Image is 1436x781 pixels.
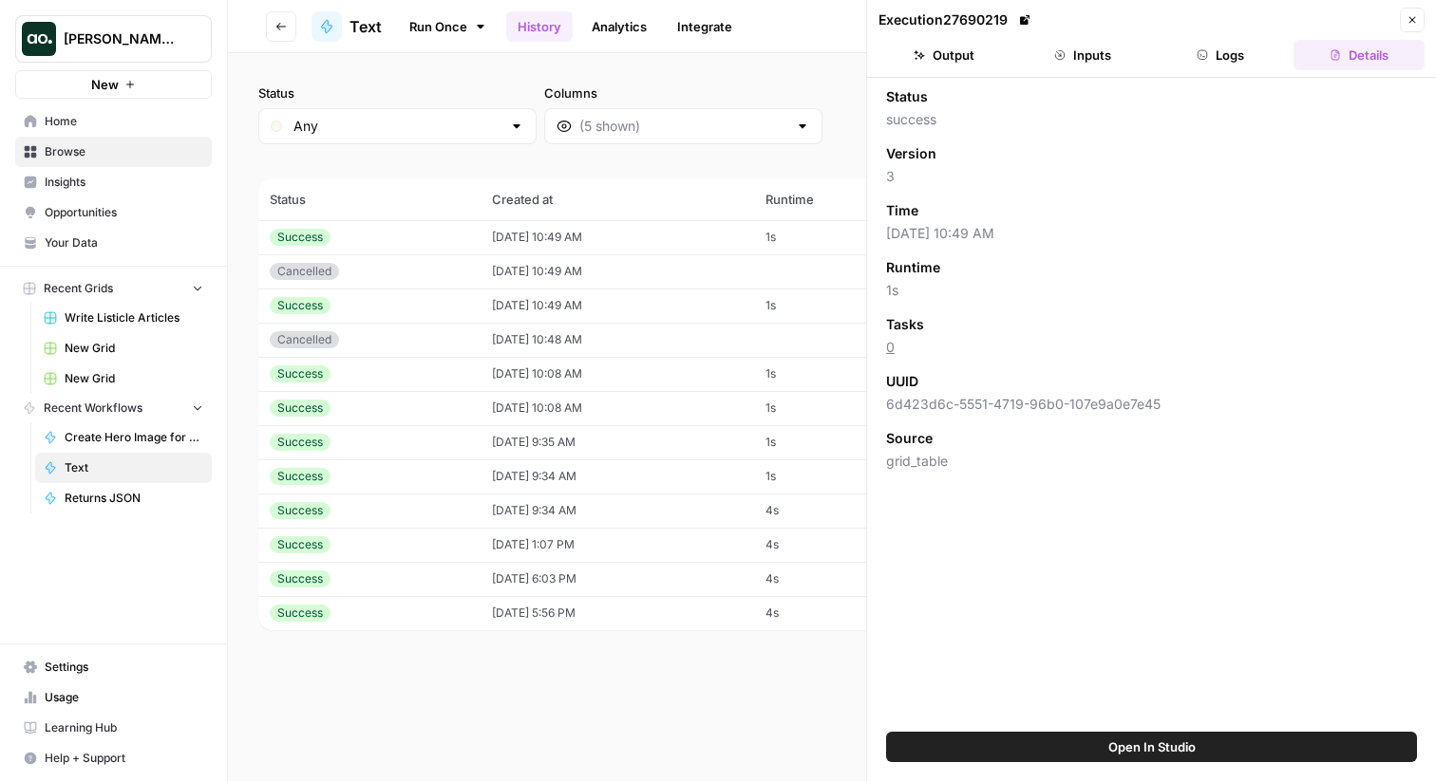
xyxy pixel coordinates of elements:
[65,340,203,357] span: New Grid
[65,309,203,326] span: Write Listicle Articles
[293,117,501,136] input: Any
[270,229,331,246] div: Success
[258,144,1406,178] span: (12 records)
[886,281,1417,300] span: 1s
[35,453,212,483] a: Text
[754,528,926,562] td: 4s
[1108,737,1196,756] span: Open In Studio
[886,452,1417,471] span: grid_table
[481,562,754,596] td: [DATE] 6:03 PM
[886,732,1417,762] button: Open In Studio
[481,357,754,391] td: [DATE] 10:08 AM
[544,84,822,102] label: Columns
[886,201,918,220] span: Time
[270,434,331,451] div: Success
[270,502,331,519] div: Success
[754,220,926,254] td: 1s
[45,234,203,251] span: Your Data
[35,333,212,363] a: New Grid
[45,174,203,191] span: Insights
[879,40,1010,70] button: Output
[481,425,754,459] td: [DATE] 9:35 AM
[886,258,940,277] span: Runtime
[481,528,754,562] td: [DATE] 1:07 PM
[270,263,339,280] div: Cancelled
[258,84,537,102] label: Status
[64,29,179,48] span: [PERSON_NAME] Testing
[754,391,926,425] td: 1s
[754,288,926,323] td: 1s
[44,280,113,297] span: Recent Grids
[270,365,331,382] div: Success
[886,315,924,334] span: Tasks
[886,339,895,355] a: 0
[45,143,203,160] span: Browse
[506,11,573,42] a: History
[397,10,499,43] a: Run Once
[45,659,203,676] span: Settings
[754,596,926,630] td: 4s
[45,719,203,736] span: Learning Hub
[579,117,787,136] input: (5 shown)
[35,483,212,513] a: Returns JSON
[481,493,754,528] td: [DATE] 9:34 AM
[65,459,203,476] span: Text
[45,113,203,130] span: Home
[15,713,212,743] a: Learning Hub
[15,197,212,228] a: Opportunities
[45,750,203,767] span: Help + Support
[886,167,1417,186] span: 3
[886,372,918,391] span: UUID
[1017,40,1148,70] button: Inputs
[270,570,331,587] div: Success
[481,178,754,220] th: Created at
[481,254,754,288] td: [DATE] 10:49 AM
[666,11,744,42] a: Integrate
[886,224,1417,243] span: [DATE] 10:49 AM
[886,429,933,448] span: Source
[481,220,754,254] td: [DATE] 10:49 AM
[15,106,212,137] a: Home
[270,468,331,485] div: Success
[754,425,926,459] td: 1s
[1294,40,1425,70] button: Details
[35,422,212,453] a: Create Hero Image for Article
[886,87,928,106] span: Status
[886,144,936,163] span: Version
[65,370,203,387] span: New Grid
[35,303,212,333] a: Write Listicle Articles
[15,652,212,682] a: Settings
[270,297,331,314] div: Success
[44,400,142,417] span: Recent Workflows
[481,596,754,630] td: [DATE] 5:56 PM
[312,11,382,42] a: Text
[91,75,119,94] span: New
[886,110,1417,129] span: success
[45,204,203,221] span: Opportunities
[15,682,212,713] a: Usage
[879,10,1034,29] div: Execution 27690219
[886,395,1417,414] span: 6d423d6c-5551-4719-96b0-107e9a0e7e45
[754,178,926,220] th: Runtime
[754,357,926,391] td: 1s
[15,15,212,63] button: Workspace: Vicky Testing
[754,459,926,493] td: 1s
[270,604,331,622] div: Success
[754,493,926,528] td: 4s
[481,323,754,357] td: [DATE] 10:48 AM
[15,274,212,303] button: Recent Grids
[481,459,754,493] td: [DATE] 9:34 AM
[580,11,658,42] a: Analytics
[270,400,331,417] div: Success
[754,562,926,596] td: 4s
[1156,40,1287,70] button: Logs
[15,228,212,258] a: Your Data
[45,689,203,706] span: Usage
[15,743,212,773] button: Help + Support
[350,15,382,38] span: Text
[481,391,754,425] td: [DATE] 10:08 AM
[258,178,481,220] th: Status
[481,288,754,323] td: [DATE] 10:49 AM
[15,137,212,167] a: Browse
[270,536,331,553] div: Success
